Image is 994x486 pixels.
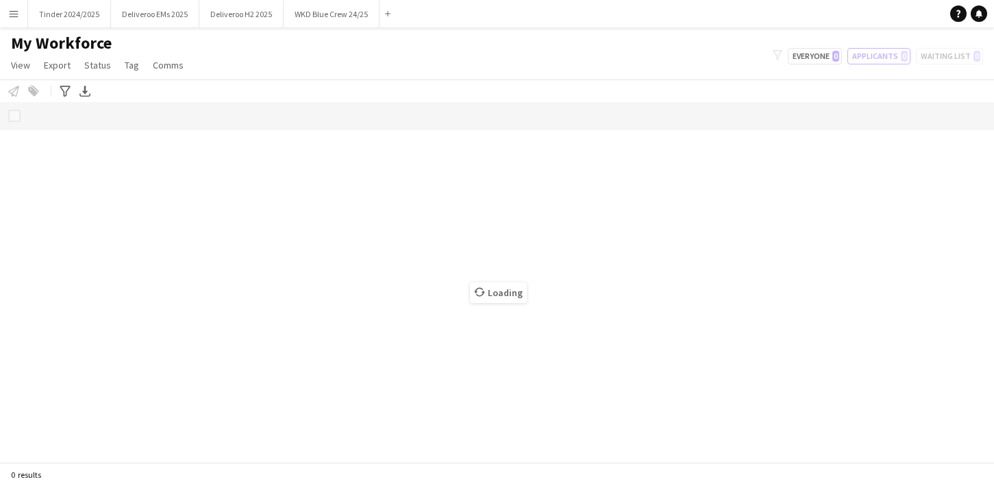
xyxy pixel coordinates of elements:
a: Tag [119,56,145,74]
button: Tinder 2024/2025 [28,1,111,27]
span: Status [84,59,111,71]
app-action-btn: Export XLSX [77,83,93,99]
app-action-btn: Advanced filters [57,83,73,99]
button: Deliveroo EMs 2025 [111,1,199,27]
span: Export [44,59,71,71]
span: Tag [125,59,139,71]
span: 0 [832,51,839,62]
a: Comms [147,56,189,74]
span: Comms [153,59,184,71]
span: My Workforce [11,33,112,53]
span: Loading [470,282,527,303]
button: WKD Blue Crew 24/25 [284,1,380,27]
span: View [11,59,30,71]
button: Deliveroo H2 2025 [199,1,284,27]
a: View [5,56,36,74]
a: Status [79,56,116,74]
button: Everyone0 [788,48,842,64]
a: Export [38,56,76,74]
